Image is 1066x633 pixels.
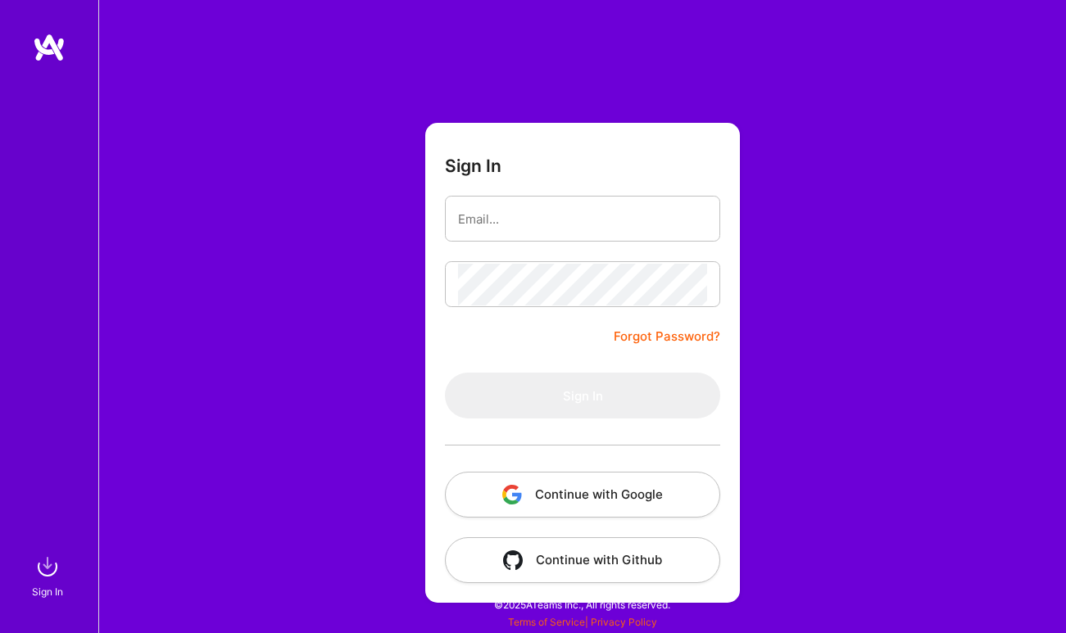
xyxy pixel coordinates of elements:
a: Forgot Password? [614,327,720,346]
button: Continue with Google [445,472,720,518]
img: logo [33,33,66,62]
div: Sign In [32,583,63,600]
input: Email... [458,198,707,240]
a: sign inSign In [34,550,64,600]
h3: Sign In [445,156,501,176]
a: Terms of Service [508,616,585,628]
img: sign in [31,550,64,583]
div: © 2025 ATeams Inc., All rights reserved. [98,584,1066,625]
button: Continue with Github [445,537,720,583]
button: Sign In [445,373,720,418]
img: icon [503,550,523,570]
a: Privacy Policy [591,616,657,628]
span: | [508,616,657,628]
img: icon [502,485,522,504]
